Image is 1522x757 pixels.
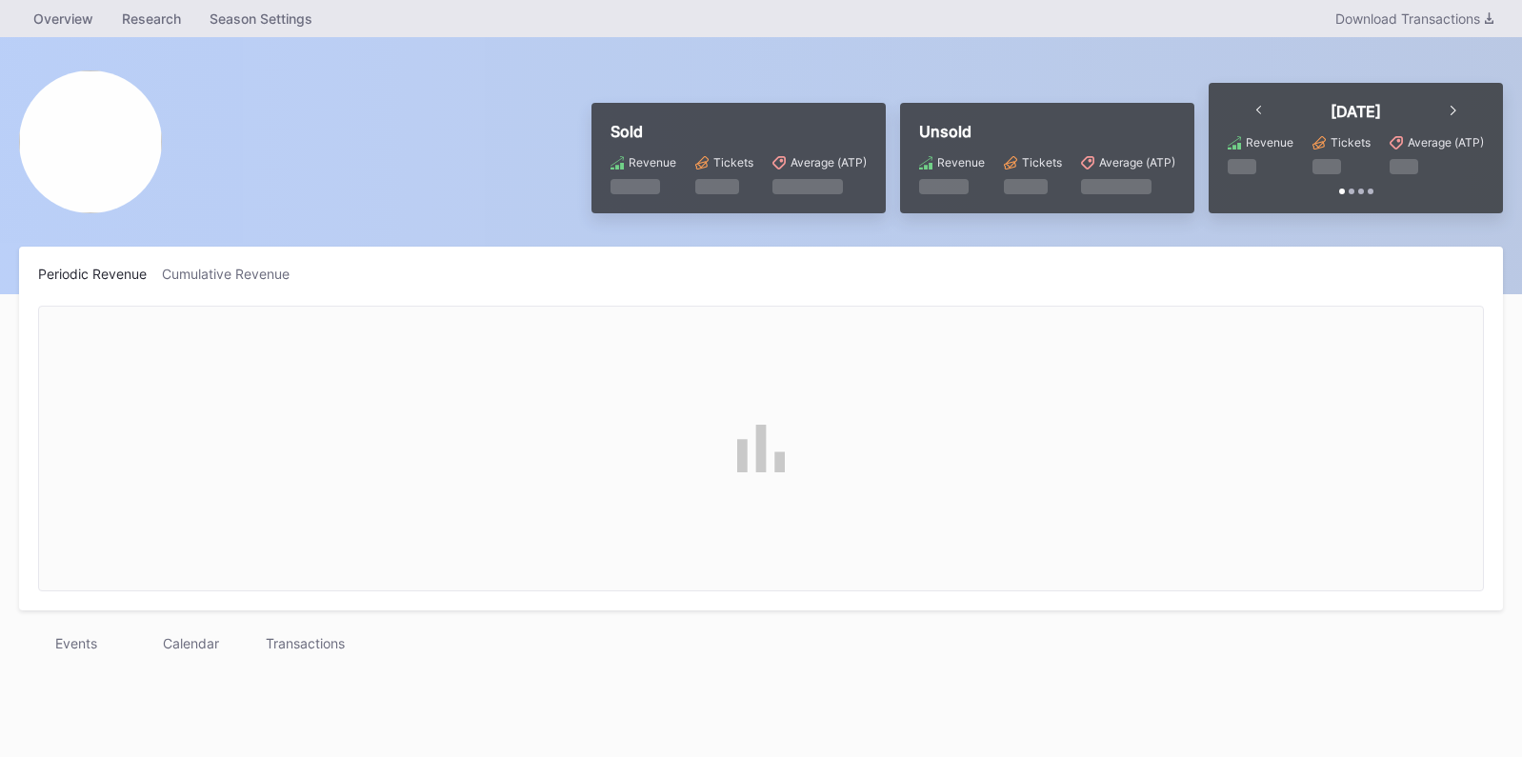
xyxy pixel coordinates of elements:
div: Download Transactions [1335,10,1493,27]
div: Calendar [133,629,248,657]
div: Transactions [248,629,362,657]
div: Events [19,629,133,657]
button: Download Transactions [1326,6,1503,31]
div: Revenue [937,155,985,169]
div: Average (ATP) [791,155,867,169]
a: Season Settings [195,5,327,32]
div: Periodic Revenue [38,266,162,282]
div: Unsold [919,122,1175,141]
div: Tickets [713,155,753,169]
a: Research [108,5,195,32]
div: Tickets [1331,135,1371,149]
a: Overview [19,5,108,32]
div: Sold [611,122,867,141]
div: Average (ATP) [1099,155,1175,169]
div: Revenue [629,155,676,169]
div: Revenue [1246,135,1293,149]
div: Cumulative Revenue [162,266,305,282]
div: [DATE] [1331,102,1381,121]
div: Average (ATP) [1408,135,1484,149]
div: Tickets [1022,155,1062,169]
